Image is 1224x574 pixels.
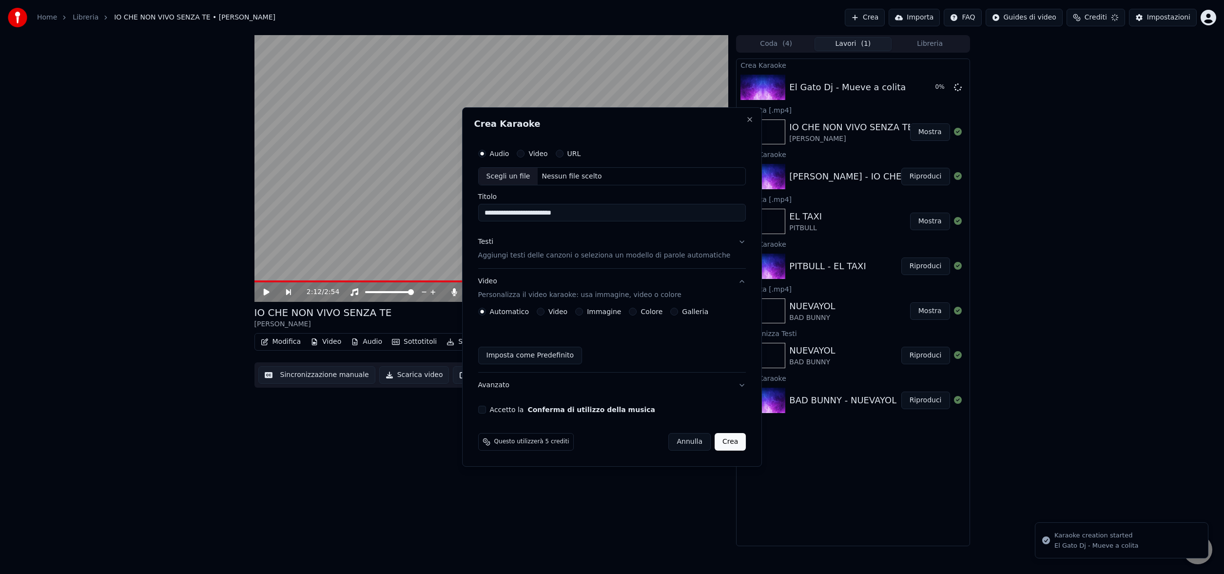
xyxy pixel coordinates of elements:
[479,168,538,185] div: Scegli un file
[548,308,567,315] label: Video
[528,150,547,157] label: Video
[567,150,581,157] label: URL
[641,308,662,315] label: Colore
[478,290,681,300] p: Personalizza il video karaoke: usa immagine, video o colore
[478,373,746,398] button: Avanzato
[494,438,569,446] span: Questo utilizzerà 5 crediti
[490,308,529,315] label: Automatico
[490,150,509,157] label: Audio
[682,308,708,315] label: Galleria
[490,406,655,413] label: Accetto la
[668,433,711,451] button: Annulla
[478,308,746,372] div: VideoPersonalizza il video karaoke: usa immagine, video o colore
[478,194,746,200] label: Titolo
[478,269,746,308] button: VideoPersonalizza il video karaoke: usa immagine, video o colore
[587,308,621,315] label: Immagine
[478,251,731,261] p: Aggiungi testi delle canzoni o seleziona un modello di parole automatiche
[478,277,681,300] div: Video
[478,347,582,364] button: Imposta come Predefinito
[474,119,750,128] h2: Crea Karaoke
[538,172,605,181] div: Nessun file scelto
[527,406,655,413] button: Accetto la
[478,238,493,247] div: Testi
[478,230,746,269] button: TestiAggiungi testi delle canzoni o seleziona un modello di parole automatiche
[715,433,746,451] button: Crea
